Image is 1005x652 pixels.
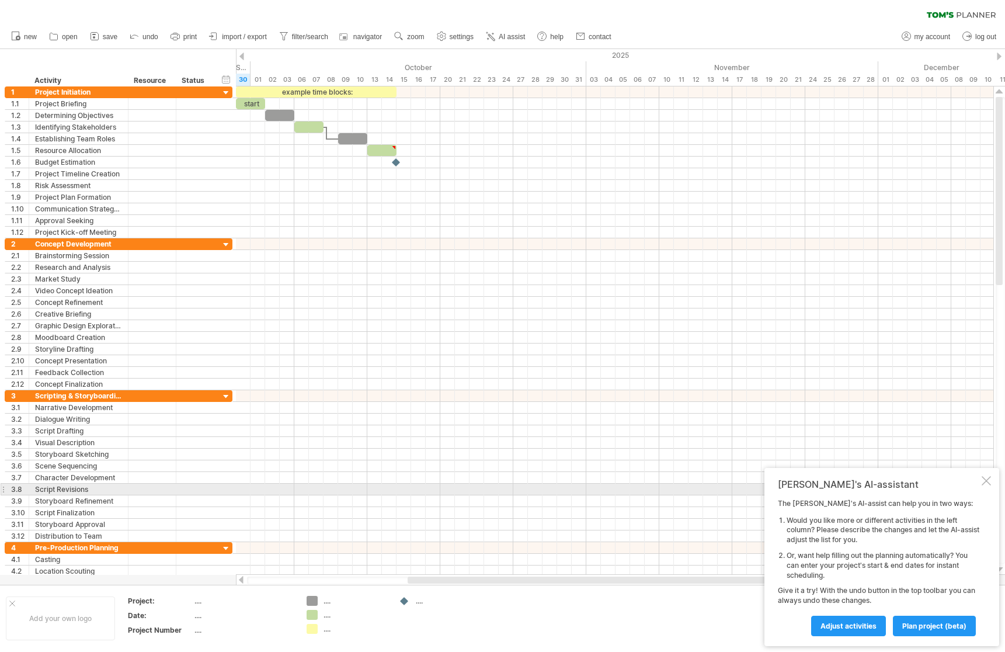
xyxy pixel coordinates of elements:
[747,74,761,86] div: Tuesday, 18 November 2025
[35,297,122,308] div: Concept Refinement
[805,74,820,86] div: Monday, 24 November 2025
[35,460,122,471] div: Scene Sequencing
[128,596,192,606] div: Project:
[975,33,996,41] span: log out
[937,74,951,86] div: Friday, 5 December 2025
[35,437,122,448] div: Visual Description
[586,74,601,86] div: Monday, 3 November 2025
[761,74,776,86] div: Wednesday, 19 November 2025
[183,33,197,41] span: print
[280,74,294,86] div: Friday, 3 October 2025
[142,33,158,41] span: undo
[182,75,207,86] div: Status
[35,273,122,285] div: Market Study
[11,168,29,179] div: 1.7
[11,227,29,238] div: 1.12
[35,215,122,226] div: Approval Seeking
[35,238,122,249] div: Concept Development
[35,203,122,214] div: Communication Strategy Development
[324,74,338,86] div: Wednesday, 8 October 2025
[776,74,791,86] div: Thursday, 20 November 2025
[11,133,29,144] div: 1.4
[407,33,424,41] span: zoom
[276,29,332,44] a: filter/search
[899,29,954,44] a: my account
[484,74,499,86] div: Thursday, 23 October 2025
[309,74,324,86] div: Tuesday, 7 October 2025
[35,425,122,436] div: Script Drafting
[573,29,615,44] a: contact
[35,414,122,425] div: Dialogue Writing
[35,344,122,355] div: Storyline Drafting
[440,74,455,86] div: Monday, 20 October 2025
[35,122,122,133] div: Identifying Stakeholders
[455,74,470,86] div: Tuesday, 21 October 2025
[34,75,121,86] div: Activity
[11,203,29,214] div: 1.10
[557,74,572,86] div: Thursday, 30 October 2025
[35,157,122,168] div: Budget Estimation
[251,61,586,74] div: October 2025
[194,625,293,635] div: ....
[11,297,29,308] div: 2.5
[24,33,37,41] span: new
[11,472,29,483] div: 3.7
[11,425,29,436] div: 3.3
[659,74,674,86] div: Monday, 10 November 2025
[35,402,122,413] div: Narrative Development
[35,98,122,109] div: Project Briefing
[902,622,966,630] span: plan project (beta)
[914,33,950,41] span: my account
[732,74,747,86] div: Monday, 17 November 2025
[236,98,265,109] div: start
[11,437,29,448] div: 3.4
[864,74,878,86] div: Friday, 28 November 2025
[922,74,937,86] div: Thursday, 4 December 2025
[11,355,29,366] div: 2.10
[11,122,29,133] div: 1.3
[11,192,29,203] div: 1.9
[849,74,864,86] div: Thursday, 27 November 2025
[338,29,385,44] a: navigator
[11,402,29,413] div: 3.1
[450,33,474,41] span: settings
[35,449,122,460] div: Storyboard Sketching
[11,542,29,553] div: 4
[11,530,29,542] div: 3.12
[35,227,122,238] div: Project Kick-off Meeting
[878,74,893,86] div: Monday, 1 December 2025
[513,74,528,86] div: Monday, 27 October 2025
[11,390,29,401] div: 3
[35,308,122,320] div: Creative Briefing
[236,74,251,86] div: Tuesday, 30 September 2025
[353,33,382,41] span: navigator
[35,320,122,331] div: Graphic Design Exploration
[534,29,567,44] a: help
[292,33,328,41] span: filter/search
[966,74,980,86] div: Tuesday, 9 December 2025
[35,285,122,296] div: Video Concept Ideation
[391,29,427,44] a: zoom
[294,74,309,86] div: Monday, 6 October 2025
[8,29,40,44] a: new
[645,74,659,86] div: Friday, 7 November 2025
[615,74,630,86] div: Wednesday, 5 November 2025
[324,624,387,634] div: ....
[499,74,513,86] div: Friday, 24 October 2025
[103,33,117,41] span: save
[35,519,122,530] div: Storyboard Approval
[778,499,979,636] div: The [PERSON_NAME]'s AI-assist can help you in two ways: Give it a try! With the undo button in th...
[11,180,29,191] div: 1.8
[46,29,81,44] a: open
[787,516,979,545] li: Would you like more or different activities in the left column? Please describe the changes and l...
[236,86,397,98] div: example time blocks:
[324,610,387,620] div: ....
[11,145,29,156] div: 1.5
[35,484,122,495] div: Script Revisions
[688,74,703,86] div: Wednesday, 12 November 2025
[528,74,543,86] div: Tuesday, 28 October 2025
[11,157,29,168] div: 1.6
[35,495,122,507] div: Storyboard Refinement
[35,355,122,366] div: Concept Presentation
[11,262,29,273] div: 2.2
